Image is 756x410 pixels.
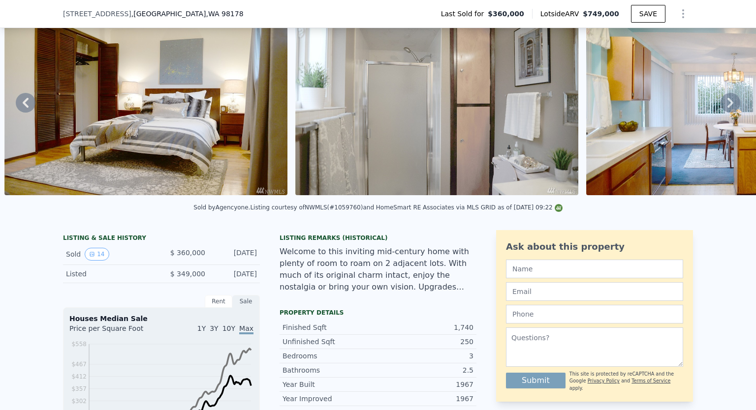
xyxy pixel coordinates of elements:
[210,324,218,332] span: 3Y
[69,314,253,323] div: Houses Median Sale
[283,351,378,361] div: Bedrooms
[378,351,473,361] div: 3
[283,394,378,404] div: Year Improved
[85,248,109,261] button: View historical data
[232,295,260,308] div: Sale
[540,9,583,19] span: Lotside ARV
[488,9,524,19] span: $360,000
[222,324,235,332] span: 10Y
[673,4,693,24] button: Show Options
[170,270,205,278] span: $ 349,000
[250,204,562,211] div: Listing courtesy of NWMLS (#1059760) and HomeSmart RE Associates via MLS GRID as of [DATE] 09:22
[71,373,87,380] tspan: $412
[197,324,206,332] span: 1Y
[71,361,87,368] tspan: $467
[283,380,378,389] div: Year Built
[239,324,253,334] span: Max
[506,282,683,301] input: Email
[569,371,683,392] div: This site is protected by reCAPTCHA and the Google and apply.
[378,337,473,347] div: 250
[441,9,488,19] span: Last Sold for
[280,246,476,293] div: Welcome to this inviting mid-century home with plenty of room to roam on 2 adjacent lots. With mu...
[378,365,473,375] div: 2.5
[588,378,620,383] a: Privacy Policy
[506,373,566,388] button: Submit
[71,385,87,392] tspan: $357
[213,269,257,279] div: [DATE]
[213,248,257,261] div: [DATE]
[555,204,563,212] img: NWMLS Logo
[378,394,473,404] div: 1967
[66,248,154,261] div: Sold
[583,10,619,18] span: $749,000
[131,9,244,19] span: , [GEOGRAPHIC_DATA]
[71,398,87,405] tspan: $302
[283,337,378,347] div: Unfinished Sqft
[283,365,378,375] div: Bathrooms
[206,10,243,18] span: , WA 98178
[63,9,131,19] span: [STREET_ADDRESS]
[506,305,683,323] input: Phone
[295,6,578,195] img: Sale: 116466819 Parcel: 98022203
[193,204,250,211] div: Sold by Agencyone .
[378,380,473,389] div: 1967
[63,234,260,244] div: LISTING & SALE HISTORY
[205,295,232,308] div: Rent
[631,5,665,23] button: SAVE
[631,378,670,383] a: Terms of Service
[283,322,378,332] div: Finished Sqft
[506,260,683,278] input: Name
[71,341,87,348] tspan: $558
[4,6,287,195] img: Sale: 116466819 Parcel: 98022203
[66,269,154,279] div: Listed
[506,240,683,254] div: Ask about this property
[280,234,476,242] div: Listing Remarks (Historical)
[69,323,161,339] div: Price per Square Foot
[378,322,473,332] div: 1,740
[170,249,205,257] span: $ 360,000
[280,309,476,317] div: Property details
